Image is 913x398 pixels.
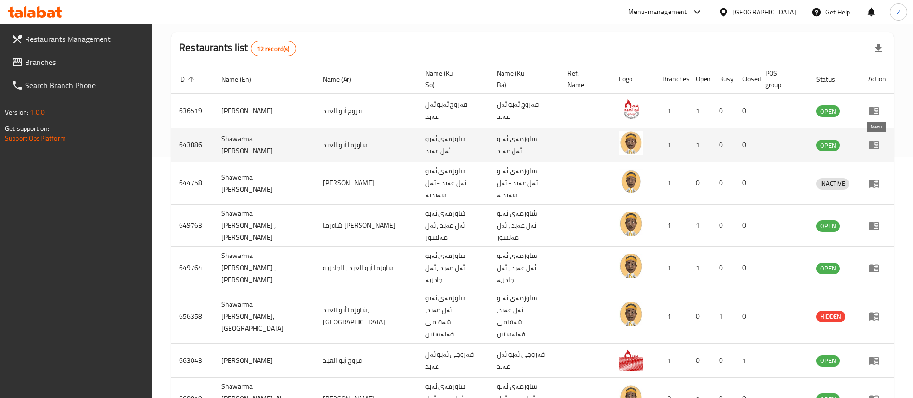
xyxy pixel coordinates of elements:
td: 0 [734,162,758,205]
td: 0 [734,247,758,289]
td: 0 [688,344,711,378]
td: 0 [734,128,758,162]
div: Menu [868,355,886,366]
td: 1 [655,162,688,205]
td: Shawarma [PERSON_NAME], [GEOGRAPHIC_DATA] [214,289,315,344]
div: Export file [867,37,890,60]
td: 0 [711,94,734,128]
span: Version: [5,106,28,118]
td: 1 [655,94,688,128]
td: Shawarma [PERSON_NAME] ، [PERSON_NAME] [214,247,315,289]
td: فروج أبو العبد [315,344,418,378]
td: فەروج ئەبو ئەل عەبد [489,94,560,128]
td: فەروجی ئەبو ئەل عەبد [418,344,489,378]
td: Shawarma [PERSON_NAME] [214,128,315,162]
th: Logo [611,64,655,94]
span: Name (Ku-So) [425,67,477,90]
td: شاورمەی ئەبو ئەل عەبد ، ئەل مەنسور [489,205,560,247]
th: Busy [711,64,734,94]
td: 1 [688,205,711,247]
td: شاورمەی ئەبو ئەل عەبد - ئەل سەیدیە [489,162,560,205]
span: Restaurants Management [25,33,145,45]
div: Menu [868,262,886,274]
td: [PERSON_NAME] [315,162,418,205]
div: HIDDEN [816,311,845,322]
td: Shawerma [PERSON_NAME] [214,162,315,205]
img: Shawarma Abu Alabd, Palastin Street [619,302,643,326]
td: 0 [734,205,758,247]
th: Open [688,64,711,94]
div: INACTIVE [816,178,849,190]
div: [GEOGRAPHIC_DATA] [733,7,796,17]
td: [PERSON_NAME] [214,344,315,378]
span: Name (Ku-Ba) [497,67,549,90]
img: Shawerma Abu Al-Abd - Al-Saidya [619,169,643,193]
th: Closed [734,64,758,94]
div: Menu-management [628,6,687,18]
td: شاورمەی ئەبو ئەل عەبد [418,128,489,162]
td: شاورمەی ئەبو ئەل عەبد ، ئەل جادریە [489,247,560,289]
img: Shawarma Abu AlAbd ، Al Jadreya [619,254,643,278]
th: Action [861,64,894,94]
td: 1 [655,247,688,289]
td: شاورمەی ئەبو ئەل عەبد ، ئەل جادریە [418,247,489,289]
span: Name (Ar) [323,74,364,85]
td: شاورمەی ئەبو ئەل عەبد، شەقامی فەلەستین [489,289,560,344]
td: Shawarma [PERSON_NAME] , [PERSON_NAME] [214,205,315,247]
img: Shawarma Abu Alabd , Al Mansur [619,212,643,236]
td: 0 [688,162,711,205]
img: Shawarma Abu Al Abed [619,131,643,155]
td: شاورما [PERSON_NAME] [315,205,418,247]
span: POS group [765,67,797,90]
td: 1 [655,344,688,378]
span: OPEN [816,106,840,117]
span: OPEN [816,220,840,231]
td: فروج أبو العبد [315,94,418,128]
span: Branches [25,56,145,68]
span: Ref. Name [567,67,600,90]
td: فەروجی ئەبو ئەل عەبد [489,344,560,378]
span: OPEN [816,140,840,151]
span: INACTIVE [816,178,849,189]
td: شاورما أبو العبد [315,128,418,162]
a: Restaurants Management [4,27,153,51]
a: Search Branch Phone [4,74,153,97]
div: OPEN [816,105,840,117]
div: Menu [868,178,886,189]
td: 1 [688,247,711,289]
span: Z [897,7,900,17]
h2: Restaurants list [179,40,296,56]
td: 1 [711,289,734,344]
td: فەروج ئەبو ئەل عەبد [418,94,489,128]
td: 0 [711,128,734,162]
div: Menu [868,105,886,116]
a: Branches [4,51,153,74]
td: 1 [655,128,688,162]
td: 663043 [171,344,214,378]
td: 0 [711,162,734,205]
td: 656358 [171,289,214,344]
td: 644758 [171,162,214,205]
span: Name (En) [221,74,264,85]
td: شاورما أبو العبد ، الجادرية [315,247,418,289]
td: 1 [734,344,758,378]
div: OPEN [816,355,840,367]
span: HIDDEN [816,311,845,322]
img: Farooj Abo Al Abed [619,347,643,371]
img: Farooj Abo Alabd [619,97,643,121]
span: 12 record(s) [251,44,296,53]
span: OPEN [816,263,840,274]
td: 1 [688,128,711,162]
td: 1 [655,205,688,247]
td: 649764 [171,247,214,289]
span: Status [816,74,848,85]
td: 0 [711,344,734,378]
a: Support.OpsPlatform [5,132,66,144]
div: Menu [868,310,886,322]
td: شاورمەی ئەبو ئەل عەبد - ئەل سەیدیە [418,162,489,205]
span: Get support on: [5,122,49,135]
th: Branches [655,64,688,94]
td: 0 [734,94,758,128]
